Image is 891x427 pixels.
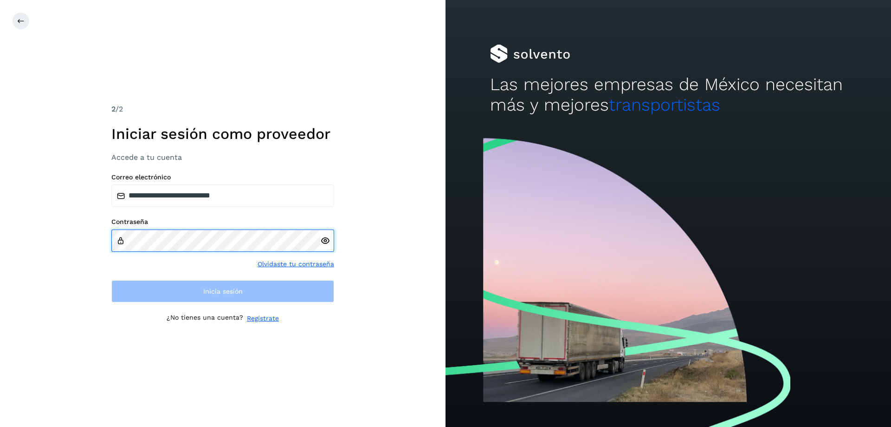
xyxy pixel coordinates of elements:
span: transportistas [609,95,720,115]
a: Olvidaste tu contraseña [258,259,334,269]
label: Correo electrónico [111,173,334,181]
span: 2 [111,105,116,113]
p: ¿No tienes una cuenta? [167,314,243,323]
a: Regístrate [247,314,279,323]
span: Inicia sesión [203,288,243,295]
div: /2 [111,104,334,115]
button: Inicia sesión [111,280,334,302]
label: Contraseña [111,218,334,226]
h3: Accede a tu cuenta [111,153,334,162]
h1: Iniciar sesión como proveedor [111,125,334,143]
h2: Las mejores empresas de México necesitan más y mejores [490,74,846,116]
